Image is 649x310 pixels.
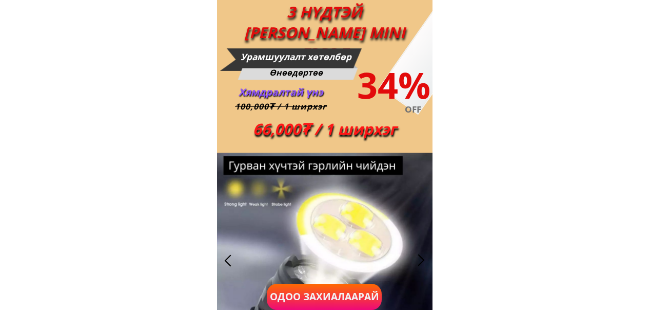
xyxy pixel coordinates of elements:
[267,284,382,310] p: Одоо захиалаарай
[239,50,353,64] div: Урамшуулалт хөтөлбөр
[230,100,332,114] div: 100,000₮ / 1 ширхэг
[245,117,404,141] div: 66,000₮ / 1 ширхэг
[267,66,325,80] div: Өнөөдөртөө
[403,102,423,117] div: OFF
[231,2,418,85] div: 3 НҮДТЭЙ [PERSON_NAME] MINI ГЭРЭЛ
[237,84,325,100] div: Хямдралтай үнэ
[351,56,437,114] div: 34%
